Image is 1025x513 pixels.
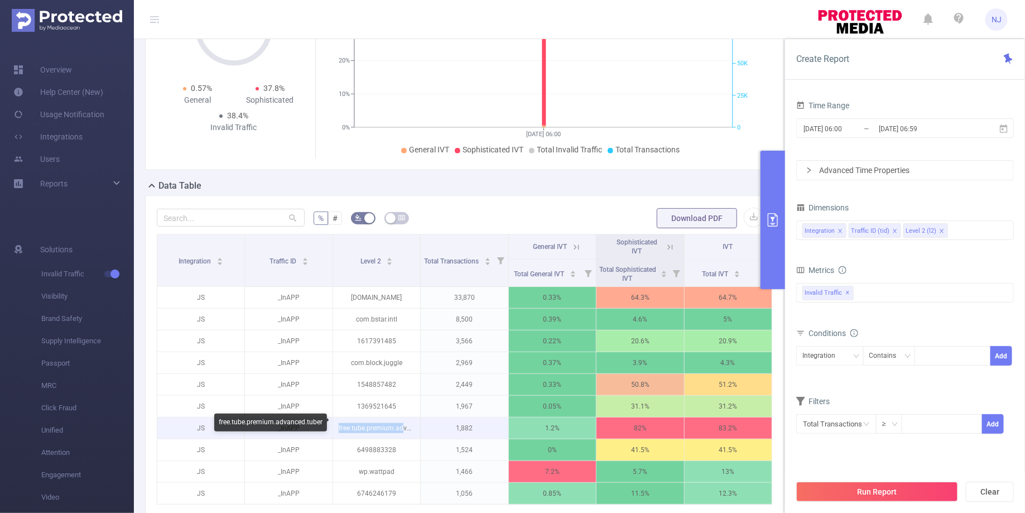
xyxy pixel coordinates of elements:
p: 0.33% [509,287,596,308]
p: JS [157,396,244,417]
span: Solutions [40,238,73,261]
span: Total IVT [702,270,730,278]
span: Traffic ID [270,257,298,265]
p: 20.6% [596,330,684,352]
div: Sort [570,269,576,276]
p: 6498883328 [333,439,420,461]
i: icon: caret-down [302,261,308,264]
span: 38.4% [227,111,248,120]
p: JS [157,439,244,461]
li: Traffic ID (tid) [849,223,901,238]
i: icon: caret-up [734,269,740,272]
button: Clear [966,482,1014,502]
p: JS [157,309,244,330]
i: icon: info-circle [839,266,846,274]
p: _InAPP [245,330,332,352]
i: icon: caret-up [387,256,393,260]
span: Invalid Traffic [802,286,854,300]
span: Supply Intelligence [41,330,134,352]
span: Dimensions [796,203,849,212]
i: icon: close [892,228,898,235]
p: 31.2% [685,396,772,417]
a: Overview [13,59,72,81]
i: icon: right [806,167,812,174]
a: Integrations [13,126,83,148]
i: icon: close [838,228,843,235]
p: JS [157,461,244,482]
p: 82% [596,418,684,439]
span: Sophisticated IVT [617,238,657,255]
i: icon: caret-up [217,256,223,260]
span: General IVT [409,145,449,154]
p: 1,466 [421,461,508,482]
i: Filter menu [756,260,772,286]
button: Download PDF [657,208,737,228]
div: ≥ [882,415,894,433]
span: Level 2 [360,257,383,265]
p: JS [157,287,244,308]
input: End date [878,121,968,136]
p: _InAPP [245,352,332,373]
span: Total Transactions [615,145,680,154]
i: icon: caret-up [570,269,576,272]
p: 1,882 [421,418,508,439]
span: Total Transactions [424,257,480,265]
p: 3.9% [596,352,684,373]
span: Invalid Traffic [41,263,134,285]
span: NJ [992,8,1002,31]
p: _InAPP [245,483,332,504]
p: 1.2% [509,418,596,439]
span: Video [41,486,134,509]
span: % [318,214,324,223]
a: Usage Notification [13,103,104,126]
p: 2,449 [421,374,508,395]
p: 5% [685,309,772,330]
span: MRC [41,375,134,397]
span: Reports [40,179,68,188]
button: Run Report [796,482,958,502]
p: 3,566 [421,330,508,352]
input: Search... [157,209,305,227]
p: 0.05% [509,396,596,417]
p: 1,524 [421,439,508,461]
span: Visibility [41,285,134,308]
p: [DOMAIN_NAME] [333,287,420,308]
i: icon: caret-down [484,261,490,264]
tspan: [DATE] 06:00 [526,131,561,138]
div: icon: rightAdvanced Time Properties [797,161,1013,180]
span: IVT [723,243,733,251]
i: Filter menu [668,260,684,286]
p: 2,969 [421,352,508,373]
span: Total Sophisticated IVT [599,266,656,282]
p: 33,870 [421,287,508,308]
span: Sophisticated IVT [463,145,523,154]
div: Integration [802,347,843,365]
span: Integration [179,257,213,265]
p: _InAPP [245,439,332,461]
div: Level 2 (l2) [906,224,936,238]
p: _InAPP [245,396,332,417]
p: com.bstar.intl [333,309,420,330]
p: JS [157,352,244,373]
i: icon: info-circle [850,329,858,337]
i: icon: table [398,214,405,221]
div: Sort [661,269,667,276]
p: _InAPP [245,461,332,482]
span: General IVT [533,243,567,251]
i: icon: caret-down [661,273,667,276]
li: Integration [802,223,846,238]
li: Level 2 (l2) [903,223,948,238]
input: Start date [802,121,893,136]
h2: Data Table [158,179,201,193]
p: 5.7% [596,461,684,482]
span: ✕ [846,286,850,300]
p: 4.6% [596,309,684,330]
p: wp.wattpad [333,461,420,482]
p: 41.5% [596,439,684,461]
tspan: 25K [737,92,748,99]
p: 1548857482 [333,374,420,395]
p: _InAPP [245,287,332,308]
i: icon: caret-up [484,256,490,260]
i: icon: caret-up [661,269,667,272]
button: Add [982,414,1004,434]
